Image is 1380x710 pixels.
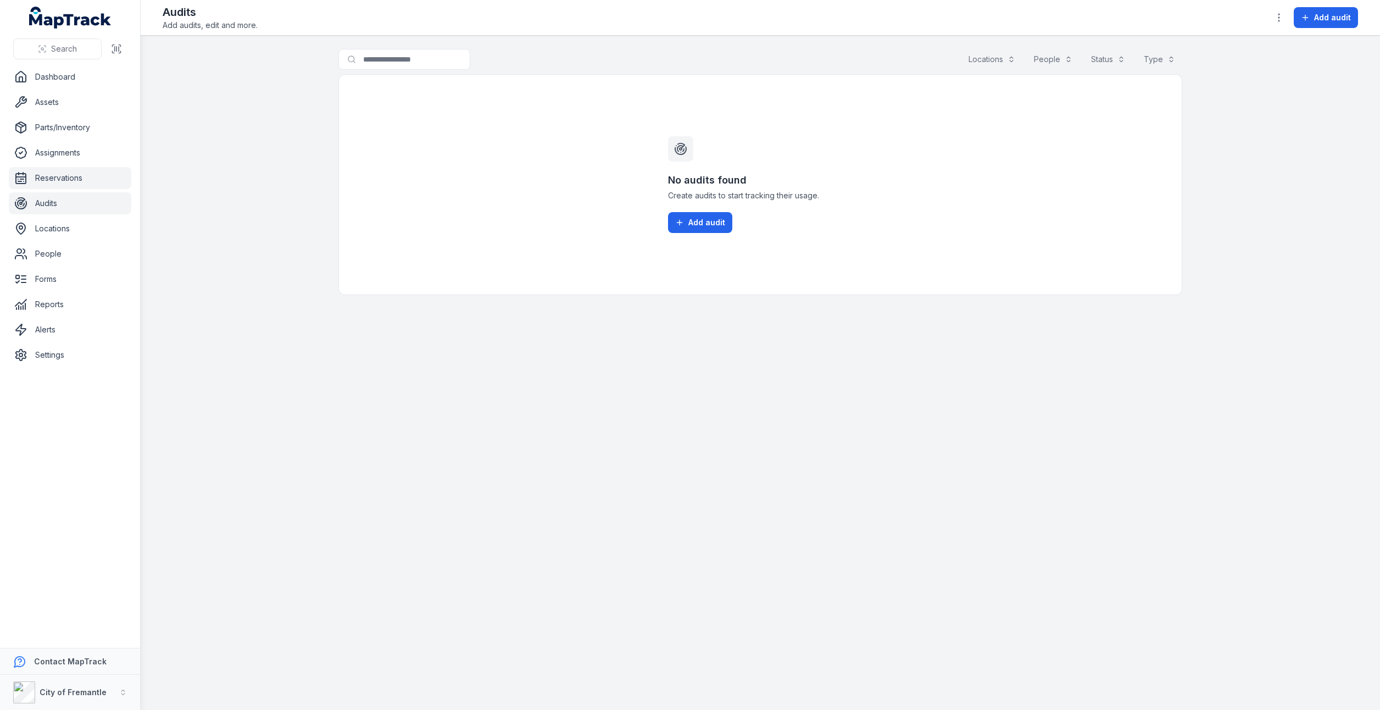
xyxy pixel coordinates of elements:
a: Parts/Inventory [9,117,131,138]
span: Search [51,43,77,54]
a: Assignments [9,142,131,164]
a: MapTrack [29,7,112,29]
a: Alerts [9,319,131,341]
span: Add audits, edit and more. [163,20,258,31]
button: Add audit [1294,7,1358,28]
a: Audits [9,192,131,214]
a: People [9,243,131,265]
h2: Audits [163,4,258,20]
a: Settings [9,344,131,366]
button: Add audit [668,212,732,233]
a: Forms [9,268,131,290]
button: People [1027,49,1079,70]
button: Status [1084,49,1132,70]
a: Assets [9,91,131,113]
h3: No audits found [668,173,853,188]
strong: City of Fremantle [40,687,107,697]
span: Create audits to start tracking their usage. [668,190,853,201]
a: Reports [9,293,131,315]
button: Search [13,38,102,59]
a: Locations [9,218,131,240]
span: Add audit [688,217,725,228]
span: Add audit [1314,12,1351,23]
button: Type [1137,49,1182,70]
a: Dashboard [9,66,131,88]
strong: Contact MapTrack [34,657,107,666]
a: Reservations [9,167,131,189]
